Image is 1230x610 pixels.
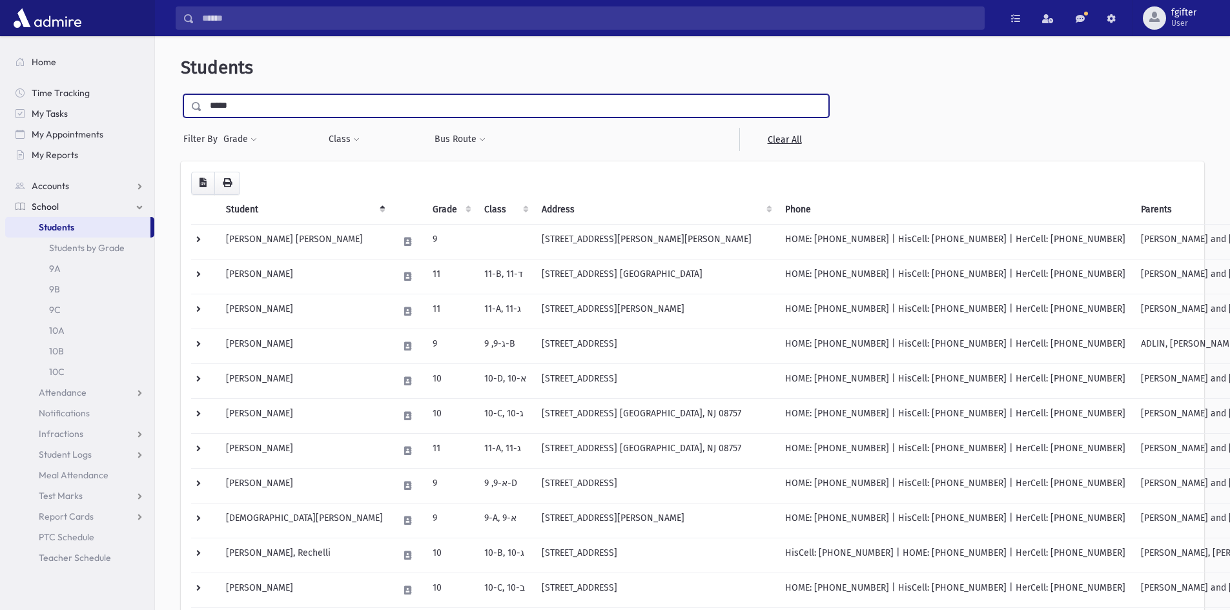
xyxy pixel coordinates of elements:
[777,329,1133,363] td: HOME: [PHONE_NUMBER] | HisCell: [PHONE_NUMBER] | HerCell: [PHONE_NUMBER]
[777,398,1133,433] td: HOME: [PHONE_NUMBER] | HisCell: [PHONE_NUMBER] | HerCell: [PHONE_NUMBER]
[5,444,154,465] a: Student Logs
[534,538,777,573] td: [STREET_ADDRESS]
[477,468,534,503] td: א-9, 9-D
[534,468,777,503] td: [STREET_ADDRESS]
[777,363,1133,398] td: HOME: [PHONE_NUMBER] | HisCell: [PHONE_NUMBER] | HerCell: [PHONE_NUMBER]
[214,172,240,195] button: Print
[1171,8,1196,18] span: fgifter
[5,279,154,300] a: 9B
[477,538,534,573] td: 10-B, 10-ג
[191,172,215,195] button: CSV
[534,195,777,225] th: Address: activate to sort column ascending
[5,103,154,124] a: My Tasks
[218,573,391,607] td: [PERSON_NAME]
[5,423,154,444] a: Infractions
[5,238,154,258] a: Students by Grade
[777,538,1133,573] td: HisCell: [PHONE_NUMBER] | HOME: [PHONE_NUMBER] | HerCell: [PHONE_NUMBER]
[777,503,1133,538] td: HOME: [PHONE_NUMBER] | HisCell: [PHONE_NUMBER] | HerCell: [PHONE_NUMBER]
[5,52,154,72] a: Home
[477,398,534,433] td: 10-C, 10-ג
[425,503,477,538] td: 9
[39,531,94,543] span: PTC Schedule
[534,224,777,259] td: [STREET_ADDRESS][PERSON_NAME][PERSON_NAME]
[218,195,391,225] th: Student: activate to sort column descending
[5,527,154,547] a: PTC Schedule
[218,433,391,468] td: [PERSON_NAME]
[39,449,92,460] span: Student Logs
[39,511,94,522] span: Report Cards
[777,294,1133,329] td: HOME: [PHONE_NUMBER] | HisCell: [PHONE_NUMBER] | HerCell: [PHONE_NUMBER]
[183,132,223,146] span: Filter By
[477,573,534,607] td: 10-C, 10-ב
[39,428,83,440] span: Infractions
[534,398,777,433] td: [STREET_ADDRESS] [GEOGRAPHIC_DATA], NJ 08757
[39,490,83,502] span: Test Marks
[32,149,78,161] span: My Reports
[5,300,154,320] a: 9C
[477,503,534,538] td: 9-A, א-9
[194,6,984,30] input: Search
[425,538,477,573] td: 10
[425,329,477,363] td: 9
[1171,18,1196,28] span: User
[5,382,154,403] a: Attendance
[777,259,1133,294] td: HOME: [PHONE_NUMBER] | HisCell: [PHONE_NUMBER] | HerCell: [PHONE_NUMBER]
[534,259,777,294] td: [STREET_ADDRESS] [GEOGRAPHIC_DATA]
[5,217,150,238] a: Students
[32,201,59,212] span: School
[477,294,534,329] td: 11-A, 11-ג
[32,56,56,68] span: Home
[32,87,90,99] span: Time Tracking
[5,176,154,196] a: Accounts
[425,433,477,468] td: 11
[534,294,777,329] td: [STREET_ADDRESS][PERSON_NAME]
[39,552,111,564] span: Teacher Schedule
[328,128,360,151] button: Class
[425,294,477,329] td: 11
[32,108,68,119] span: My Tasks
[425,195,477,225] th: Grade: activate to sort column ascending
[5,361,154,382] a: 10C
[534,573,777,607] td: [STREET_ADDRESS]
[5,485,154,506] a: Test Marks
[39,221,74,233] span: Students
[5,465,154,485] a: Meal Attendance
[32,128,103,140] span: My Appointments
[181,57,253,78] span: Students
[39,387,87,398] span: Attendance
[425,398,477,433] td: 10
[477,329,534,363] td: ג-9, 9-B
[218,294,391,329] td: [PERSON_NAME]
[534,433,777,468] td: [STREET_ADDRESS] [GEOGRAPHIC_DATA], NJ 08757
[477,363,534,398] td: 10-D, 10-א
[5,320,154,341] a: 10A
[218,224,391,259] td: [PERSON_NAME] [PERSON_NAME]
[777,195,1133,225] th: Phone
[218,398,391,433] td: [PERSON_NAME]
[5,403,154,423] a: Notifications
[223,128,258,151] button: Grade
[39,469,108,481] span: Meal Attendance
[5,196,154,217] a: School
[477,433,534,468] td: 11-A, 11-ג
[218,259,391,294] td: [PERSON_NAME]
[534,503,777,538] td: [STREET_ADDRESS][PERSON_NAME]
[434,128,486,151] button: Bus Route
[5,547,154,568] a: Teacher Schedule
[218,538,391,573] td: [PERSON_NAME], Rechelli
[477,259,534,294] td: 11-B, 11-ד
[425,573,477,607] td: 10
[5,83,154,103] a: Time Tracking
[425,363,477,398] td: 10
[5,124,154,145] a: My Appointments
[777,224,1133,259] td: HOME: [PHONE_NUMBER] | HisCell: [PHONE_NUMBER] | HerCell: [PHONE_NUMBER]
[32,180,69,192] span: Accounts
[10,5,85,31] img: AdmirePro
[218,503,391,538] td: [DEMOGRAPHIC_DATA][PERSON_NAME]
[534,329,777,363] td: [STREET_ADDRESS]
[5,145,154,165] a: My Reports
[39,407,90,419] span: Notifications
[425,468,477,503] td: 9
[5,506,154,527] a: Report Cards
[534,363,777,398] td: [STREET_ADDRESS]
